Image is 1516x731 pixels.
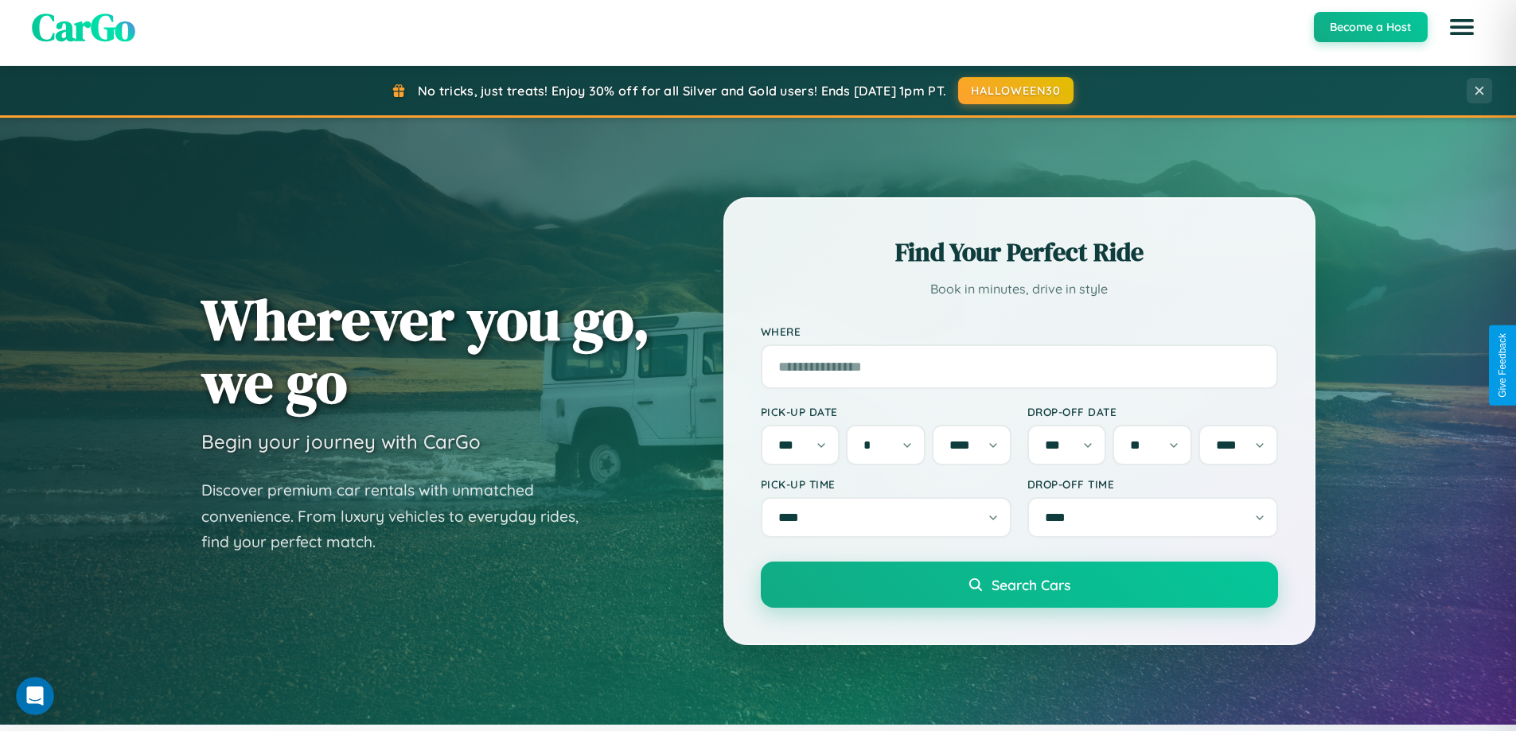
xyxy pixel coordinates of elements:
[1497,333,1508,398] div: Give Feedback
[761,562,1278,608] button: Search Cars
[761,325,1278,338] label: Where
[201,477,599,555] p: Discover premium car rentals with unmatched convenience. From luxury vehicles to everyday rides, ...
[201,288,650,414] h1: Wherever you go, we go
[32,1,135,53] span: CarGo
[761,477,1011,491] label: Pick-up Time
[1440,5,1484,49] button: Open menu
[16,677,54,715] iframe: Intercom live chat
[1027,477,1278,491] label: Drop-off Time
[761,405,1011,418] label: Pick-up Date
[1027,405,1278,418] label: Drop-off Date
[761,235,1278,270] h2: Find Your Perfect Ride
[1314,12,1428,42] button: Become a Host
[958,77,1074,104] button: HALLOWEEN30
[992,576,1070,593] span: Search Cars
[201,430,481,453] h3: Begin your journey with CarGo
[761,278,1278,301] p: Book in minutes, drive in style
[418,83,946,99] span: No tricks, just treats! Enjoy 30% off for all Silver and Gold users! Ends [DATE] 1pm PT.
